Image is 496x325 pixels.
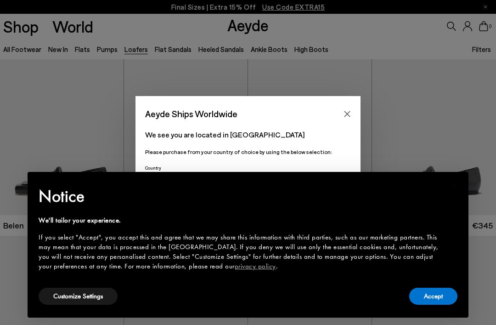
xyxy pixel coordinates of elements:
[39,184,443,208] h2: Notice
[39,216,443,225] div: We'll tailor your experience.
[145,129,351,140] p: We see you are located in [GEOGRAPHIC_DATA]
[145,148,351,156] p: Please purchase from your country of choice by using the below selection:
[443,175,465,197] button: Close this notice
[235,262,276,271] a: privacy policy
[145,106,237,122] span: Aeyde Ships Worldwide
[39,288,118,305] button: Customize Settings
[39,233,443,271] div: If you select "Accept", you accept this and agree that we may share this information with third p...
[340,107,354,121] button: Close
[451,178,457,193] span: ×
[409,288,457,305] button: Accept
